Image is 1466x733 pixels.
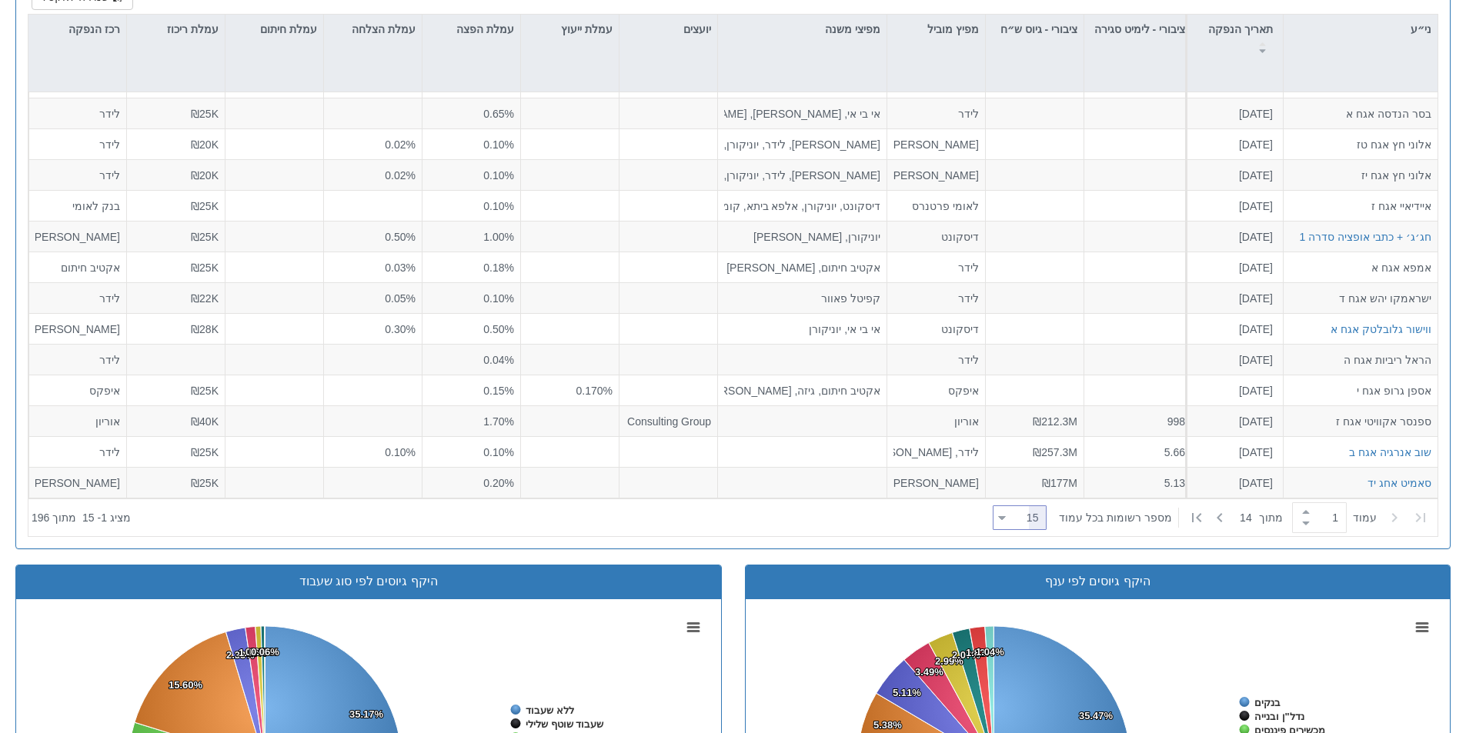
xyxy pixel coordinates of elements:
[1042,477,1077,489] span: ₪177M
[1290,260,1431,275] div: אמפא אגח א
[1059,510,1172,525] span: ‏מספר רשומות בכל עמוד
[724,322,880,337] div: אי בי אי, יוניקורן
[330,322,416,337] div: 0.30%
[935,655,963,667] tspan: 2.99%
[35,137,120,152] div: לידר
[1192,106,1273,122] div: [DATE]
[35,168,120,183] div: לידר
[1284,15,1438,44] div: ני״ע
[1192,445,1273,460] div: [DATE]
[987,501,1434,535] div: ‏ מתוך
[724,137,880,152] div: [PERSON_NAME], לידר, יוניקורן, קומפאס רוז, י.א.צ השקעות
[893,291,979,306] div: לידר
[893,260,979,275] div: לידר
[35,291,120,306] div: לידר
[1192,291,1273,306] div: [DATE]
[1331,322,1431,337] button: ווישור גלובלטק אגח א
[1192,383,1273,398] div: [DATE]
[1300,229,1431,245] button: חג׳ג׳ + כתבי אופציה סדרה 1
[1192,198,1273,214] div: [DATE]
[527,383,613,398] div: 0.170%
[1349,445,1431,460] button: שוב אנרגיה אגח ב
[893,414,979,429] div: אוריון
[429,168,514,183] div: 0.10%
[893,168,979,183] div: [PERSON_NAME]
[429,352,514,368] div: 0.04%
[619,15,717,44] div: יועצים
[976,646,1004,658] tspan: 1.04%
[1240,510,1259,525] span: 14
[893,322,979,337] div: דיסקונט
[191,385,219,397] span: ₪25K
[35,414,120,429] div: אוריון
[1290,168,1431,183] div: אלוני חץ אגח יז
[330,445,416,460] div: 0.10%
[28,15,126,44] div: רכז הנפקה
[1254,711,1304,722] tspan: נדל"ן ובנייה
[1290,106,1431,122] div: בסר הנדסה אגח א
[1192,475,1273,491] div: [DATE]
[35,198,120,214] div: בנק לאומי
[191,477,219,489] span: ₪25K
[429,137,514,152] div: 0.10%
[1290,291,1431,306] div: ישראמקו יהש אגח ד
[1353,510,1377,525] span: ‏עמוד
[191,262,219,274] span: ₪25K
[526,705,574,716] tspan: ללא שעבוד
[893,106,979,122] div: לידר
[429,106,514,122] div: 0.65%
[330,137,416,152] div: 0.02%
[191,200,219,212] span: ₪25K
[893,475,979,491] div: [PERSON_NAME] קפיטל
[724,291,880,306] div: קפיטל פאוור
[1079,710,1114,721] tspan: 35.47%
[1090,445,1185,460] div: 5.66
[757,573,1439,591] div: היקף גיוסים לפי ענף
[893,352,979,368] div: לידר
[1192,352,1273,368] div: [DATE]
[191,108,219,120] span: ₪25K
[1290,414,1431,429] div: ספנסר אקוויטי אגח ז
[1084,15,1191,62] div: ציבורי - לימיט סגירה
[429,322,514,337] div: 0.50%
[893,229,979,245] div: דיסקונט
[724,383,880,398] div: אקטיב חיתום, גיזה, [PERSON_NAME] חיתום, אוניקס קפיטל, יוניקורן, [PERSON_NAME], [PERSON_NAME]
[1290,383,1431,398] div: אספן גרופ אגח י
[718,15,887,44] div: מפיצי משנה
[1090,475,1185,491] div: 5.13
[724,106,880,122] div: אי בי אי, [PERSON_NAME], [PERSON_NAME] קפיטל
[526,718,604,730] tspan: שעבוד שוטף שלילי
[893,198,979,214] div: לאומי פרטנרס
[1187,15,1283,62] div: תאריך הנפקה
[521,15,619,44] div: עמלת ייעוץ
[324,15,422,44] div: עמלת הצלחה
[191,323,219,335] span: ₪28K
[35,322,120,337] div: [PERSON_NAME]
[429,383,514,398] div: 0.15%
[1254,697,1281,708] tspan: בנקים
[35,229,120,245] div: [PERSON_NAME]
[249,646,278,658] tspan: 0.42%
[330,260,416,275] div: 0.03%
[245,646,274,658] tspan: 0.65%
[429,260,514,275] div: 0.18%
[1290,137,1431,152] div: אלוני חץ אגח טז
[1192,229,1273,245] div: [DATE]
[330,291,416,306] div: 0.05%
[952,649,980,661] tspan: 2.07%
[1192,137,1273,152] div: [DATE]
[986,15,1084,62] div: ציבורי - גיוס ש״ח
[626,414,711,429] div: Victory Consulting Group
[1367,475,1431,491] button: סאמיט אחג יד
[191,138,219,151] span: ₪20K
[1192,168,1273,183] div: [DATE]
[1192,414,1273,429] div: [DATE]
[429,414,514,429] div: 1.70%
[191,169,219,182] span: ₪20K
[191,292,219,305] span: ₪22K
[35,445,120,460] div: לידר
[893,445,979,460] div: לידר, [PERSON_NAME]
